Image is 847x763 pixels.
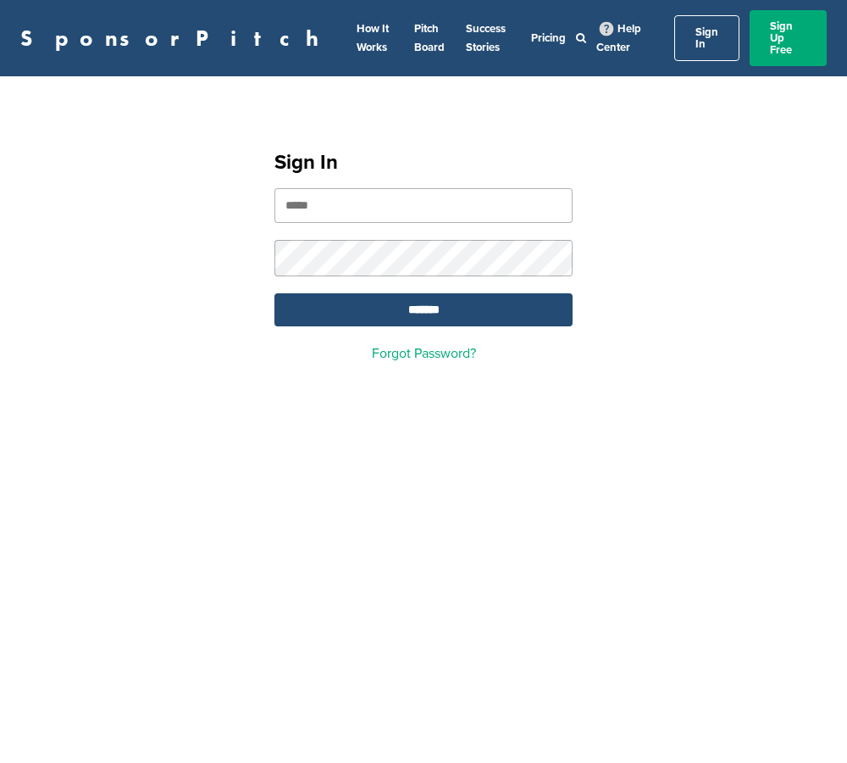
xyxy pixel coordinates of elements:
a: Sign Up Free [750,10,827,66]
a: Success Stories [466,22,506,54]
a: Sign In [674,15,739,61]
a: SponsorPitch [20,27,329,49]
h1: Sign In [274,148,573,178]
a: Pricing [531,31,566,45]
a: Pitch Board [414,22,445,54]
a: How It Works [357,22,389,54]
a: Help Center [596,19,641,58]
a: Forgot Password? [372,345,476,362]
